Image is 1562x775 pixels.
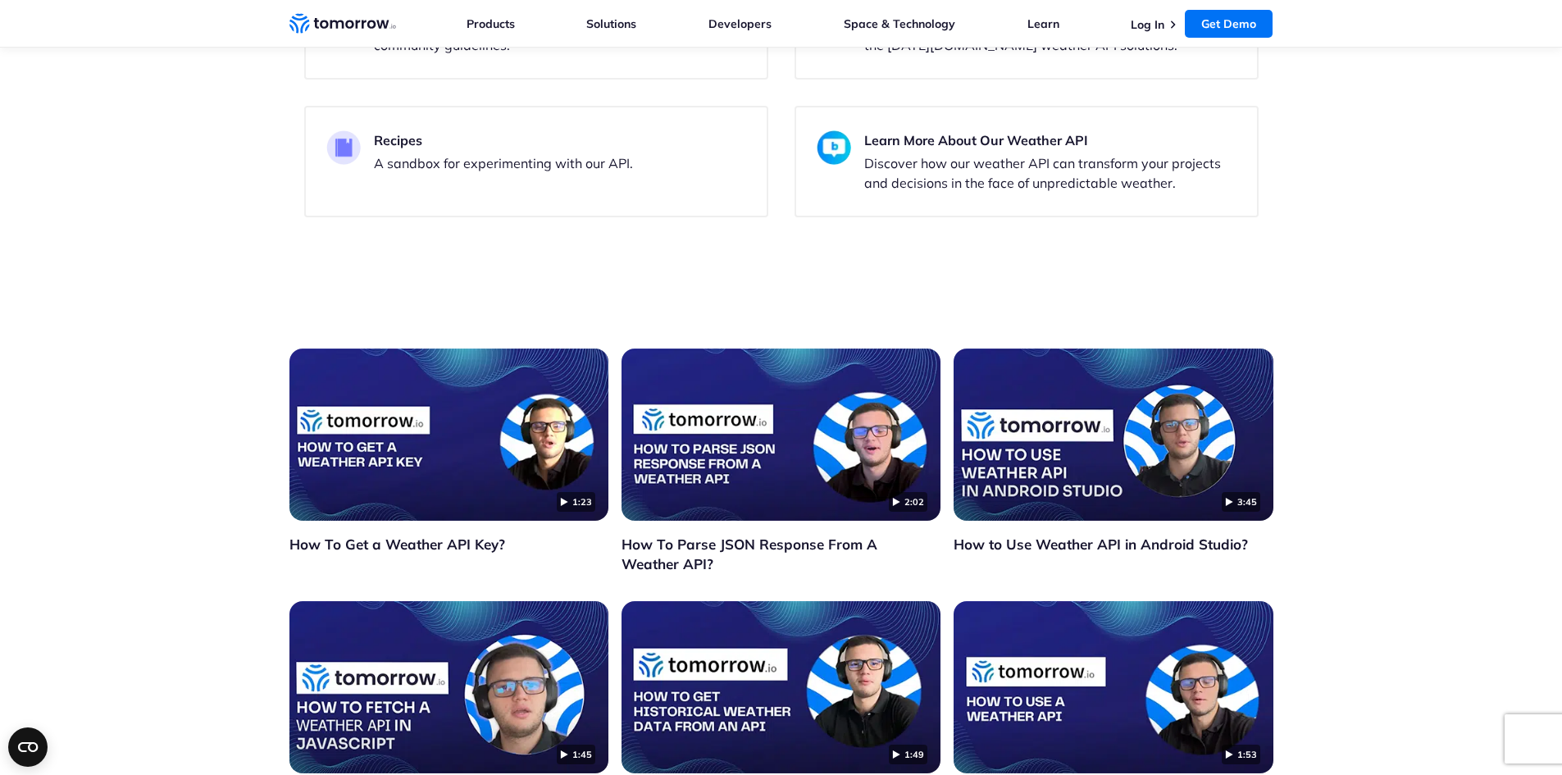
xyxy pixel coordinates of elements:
a: Click to watch the testimonial, How to Use Weather API in Android Studio? [954,349,1273,521]
p: Learn more about how to get in touch with the team via our community guidelines. [374,16,754,55]
h3: Learn More About Our Weather API [864,130,1245,150]
a: Home link [289,11,396,36]
span: 3:45 [1222,492,1260,512]
span: 1:23 [557,492,595,512]
span: 1:49 [889,745,927,764]
p: This quickstart will get you up and running with Postman and the [DATE][DOMAIN_NAME] weather API ... [864,16,1245,55]
button: Open CMP widget [8,727,48,767]
img: video thumbnail [622,349,940,521]
p: How To Get a Weather API Key? [289,535,608,554]
a: Learn More About Our Weather API Discover how our weather API can transform your projects and dec... [795,106,1259,217]
a: Developers [708,16,772,31]
p: A sandbox for experimenting with our API. [374,153,633,173]
a: Space & Technology [844,16,955,31]
p: How to Use Weather API in Android Studio? [954,535,1273,554]
img: video thumbnail [289,601,608,773]
span: 2:02 [889,492,927,512]
a: Get Demo [1185,10,1273,38]
a: Recipes A sandbox for experimenting with our API. [304,106,768,217]
span: 1:45 [557,745,595,764]
p: How To Parse JSON Response From A Weather API? [622,535,940,574]
a: Click to watch the testimonial, How to Fetch Weather API in JavaScript? [289,601,608,773]
span: 1:53 [1222,745,1260,764]
img: video thumbnail [954,601,1273,773]
a: Click to watch the testimonial, How To Parse JSON Response From A Weather API? [622,349,940,521]
a: Learn [1027,16,1059,31]
h3: Recipes [374,130,633,150]
a: Click to watch the testimonial, How To Use A Weather API? [954,601,1273,773]
img: video thumbnail [622,601,940,773]
img: video thumbnail [289,349,608,521]
img: video thumbnail [954,349,1273,521]
a: Products [467,16,515,31]
a: Solutions [586,16,636,31]
p: Discover how our weather API can transform your projects and decisions in the face of unpredictab... [864,153,1245,193]
a: Click to watch the testimonial, How To Get a Weather API Key? [289,349,608,521]
a: Click to watch the testimonial, How to Get Historical Weather Data From an API? [622,601,940,773]
a: Log In [1131,17,1164,32]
